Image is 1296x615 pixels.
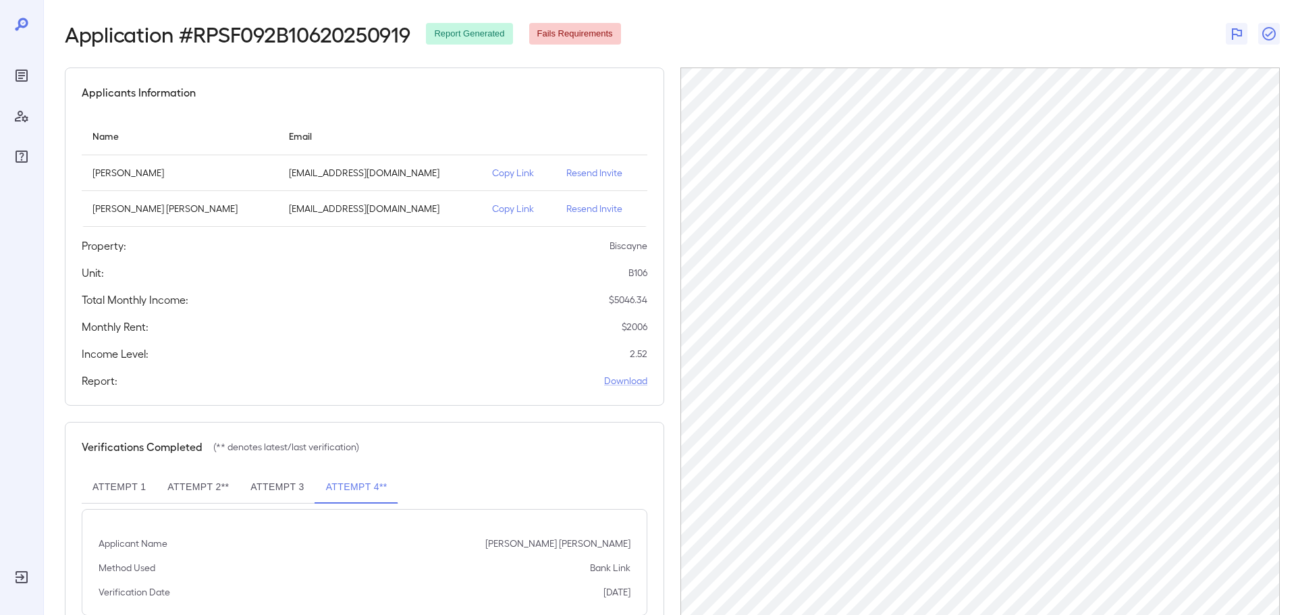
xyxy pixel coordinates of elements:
p: 2.52 [630,347,647,360]
p: $ 5046.34 [609,293,647,306]
span: Fails Requirements [529,28,621,41]
div: FAQ [11,146,32,167]
p: (** denotes latest/last verification) [213,440,359,454]
p: [PERSON_NAME] [PERSON_NAME] [485,537,630,550]
p: Resend Invite [566,202,637,215]
div: Log Out [11,566,32,588]
div: Reports [11,65,32,86]
h5: Applicants Information [82,84,196,101]
h5: Monthly Rent: [82,319,148,335]
p: Copy Link [492,202,545,215]
button: Attempt 4** [315,471,398,504]
th: Name [82,117,278,155]
p: [DATE] [603,585,630,599]
div: Manage Users [11,105,32,127]
p: Resend Invite [566,166,637,180]
p: Copy Link [492,166,545,180]
table: simple table [82,117,647,227]
h5: Total Monthly Income: [82,292,188,308]
p: [PERSON_NAME] [92,166,267,180]
p: Verification Date [99,585,170,599]
p: B106 [628,266,647,279]
p: Applicant Name [99,537,167,550]
button: Attempt 2** [157,471,240,504]
h2: Application # RPSF092B10620250919 [65,22,410,46]
p: $ 2006 [622,320,647,333]
a: Download [604,374,647,387]
p: Biscayne [610,239,647,252]
button: Attempt 3 [240,471,315,504]
h5: Unit: [82,265,104,281]
p: [EMAIL_ADDRESS][DOMAIN_NAME] [289,202,470,215]
h5: Report: [82,373,117,389]
p: [EMAIL_ADDRESS][DOMAIN_NAME] [289,166,470,180]
h5: Verifications Completed [82,439,202,455]
button: Attempt 1 [82,471,157,504]
h5: Income Level: [82,346,148,362]
button: Close Report [1258,23,1280,45]
h5: Property: [82,238,126,254]
button: Flag Report [1226,23,1247,45]
p: Method Used [99,561,155,574]
p: Bank Link [590,561,630,574]
th: Email [278,117,481,155]
p: [PERSON_NAME] [PERSON_NAME] [92,202,267,215]
span: Report Generated [426,28,512,41]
